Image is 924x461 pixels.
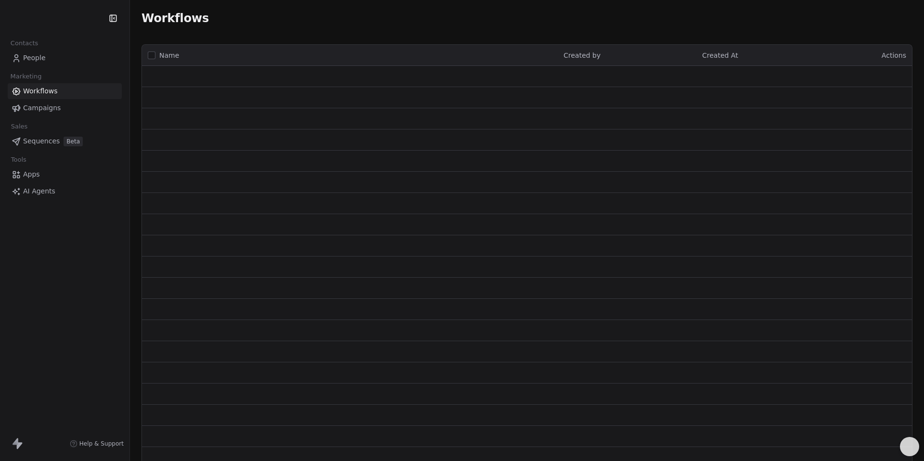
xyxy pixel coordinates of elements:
span: People [23,53,46,63]
a: Help & Support [70,440,124,448]
span: Help & Support [79,440,124,448]
span: Created At [702,51,738,59]
span: AI Agents [23,186,55,196]
span: Sequences [23,136,60,146]
a: Apps [8,166,122,182]
a: AI Agents [8,183,122,199]
span: Workflows [23,86,58,96]
a: People [8,50,122,66]
span: Tools [7,153,30,167]
span: Marketing [6,69,46,84]
a: Campaigns [8,100,122,116]
span: Created by [564,51,601,59]
span: Beta [64,137,83,146]
span: Apps [23,169,40,179]
span: Name [159,51,179,61]
a: SequencesBeta [8,133,122,149]
a: Workflows [8,83,122,99]
span: Workflows [141,12,209,25]
span: Contacts [6,36,42,51]
span: Sales [7,119,32,134]
span: Actions [882,51,906,59]
span: Campaigns [23,103,61,113]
